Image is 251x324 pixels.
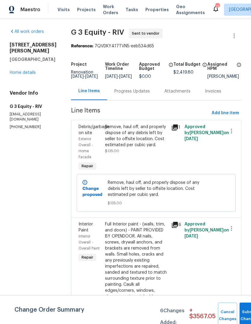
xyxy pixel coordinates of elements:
span: Sent to vendor [132,30,162,36]
div: Progress Updates [114,88,150,94]
span: - [105,74,132,79]
a: Home details [10,71,36,75]
h5: Project [71,62,87,67]
span: $2,419.80 [173,70,194,74]
span: [DATE] [85,74,98,79]
span: Remove, haul off, and properly dispose of any debris left by seller to offsite location. Cost est... [108,180,205,198]
span: The total cost of line items that have been approved by both Opendoor and the Trade Partner. This... [169,62,173,74]
span: [DATE] [105,74,118,79]
span: G 3 Equity - RIV [71,29,124,36]
span: Visits [57,7,70,13]
span: $135.00 [108,200,205,206]
div: Remove, haul off, and properly dispose of any debris left by seller to offsite location. Cost est... [105,124,168,148]
h4: Vendor Info [10,90,57,96]
span: Maestro [20,7,40,13]
span: Approved by [PERSON_NAME] on [184,222,229,238]
h5: G 3 Equity - RIV [10,103,57,109]
span: [DATE] [184,137,198,141]
span: Exterior Overall - Home Facade [79,137,93,159]
span: Tasks [125,8,138,12]
span: - [71,74,98,79]
span: Repair [79,254,96,260]
span: Work Orders [103,4,118,16]
span: Cancel Changes [221,309,234,322]
span: Renovation [71,70,98,79]
div: 7QVDKY417TVN5-eeb534d65 [71,43,241,49]
p: [EMAIL_ADDRESS][DOMAIN_NAME] [10,112,57,122]
span: Repair [79,163,96,169]
h5: [GEOGRAPHIC_DATA] [10,56,57,62]
button: Add line item [209,108,241,119]
div: 6 [171,221,181,228]
span: Line Items [71,108,209,119]
b: Change proposed [82,187,102,197]
h2: [STREET_ADDRESS][PERSON_NAME] [10,42,57,54]
p: [PHONE_NUMBER] [10,124,57,130]
span: Interior Overall - Overall Paint [79,234,100,250]
div: Line Items [78,88,100,94]
h5: Work Order Timeline [105,62,139,71]
div: Attachments [164,88,191,94]
div: Invoices [205,88,221,94]
b: Reference: [71,44,93,48]
h5: Total Budget [173,62,200,67]
div: 1 [171,124,181,131]
span: Debris/garbage on site [79,125,109,135]
div: 13 [215,4,219,10]
span: [DATE] [184,234,198,238]
h5: Assigned HPM [207,62,235,71]
span: The hpm assigned to this work order. [237,62,241,74]
a: All work orders [10,30,44,34]
span: The total cost of line items that have been proposed by Opendoor. This sum includes line items th... [202,62,207,70]
span: Approved by [PERSON_NAME] on [184,125,229,141]
span: Interior Paint [79,222,93,232]
span: Projects [77,7,96,13]
span: [DATE] [119,74,132,79]
span: Geo Assignments [176,4,205,16]
div: [PERSON_NAME] [207,74,241,79]
span: Properties [145,7,169,13]
span: $135.00 [105,149,119,153]
h5: Approved Budget [139,62,166,71]
span: [DATE] [71,74,84,79]
span: Add line item [212,109,239,117]
span: $0.00 [139,74,151,79]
